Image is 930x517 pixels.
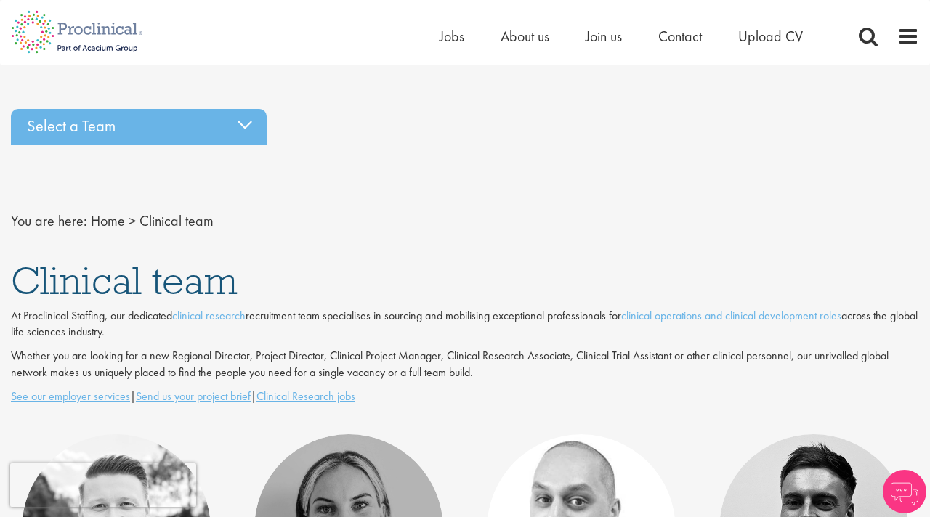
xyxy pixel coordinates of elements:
a: About us [501,27,549,46]
img: Chatbot [883,470,926,513]
span: Clinical team [139,211,214,230]
a: Join us [586,27,622,46]
a: Clinical Research jobs [256,388,355,404]
span: Clinical team [11,256,238,305]
p: | | [11,388,919,405]
a: Send us your project brief [136,388,251,404]
a: Upload CV [738,27,803,46]
a: Contact [658,27,702,46]
p: At Proclinical Staffing, our dedicated recruitment team specialises in sourcing and mobilising ex... [11,308,919,341]
a: clinical research [172,308,246,323]
a: breadcrumb link [91,211,125,230]
span: > [129,211,136,230]
a: Jobs [440,27,464,46]
iframe: reCAPTCHA [10,463,196,507]
p: Whether you are looking for a new Regional Director, Project Director, Clinical Project Manager, ... [11,348,919,381]
span: You are here: [11,211,87,230]
a: See our employer services [11,388,130,404]
a: clinical operations and clinical development roles [621,308,841,323]
div: Select a Team [11,109,267,145]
